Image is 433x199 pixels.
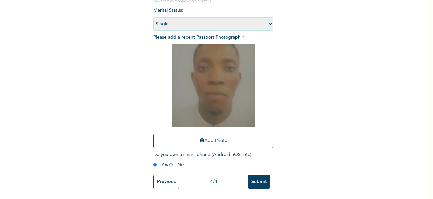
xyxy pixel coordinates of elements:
[248,175,270,189] input: Submit
[172,44,255,127] img: Crop
[153,175,179,189] input: Previous
[179,178,248,185] div: 4 / 4
[153,134,273,148] button: Add Photo
[153,8,273,26] span: Marital Status :
[153,152,253,167] span: Do you own a smart-phone (Android, iOS, etc) : Yes No
[153,35,273,151] span: Please add a recent Passport Photograph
